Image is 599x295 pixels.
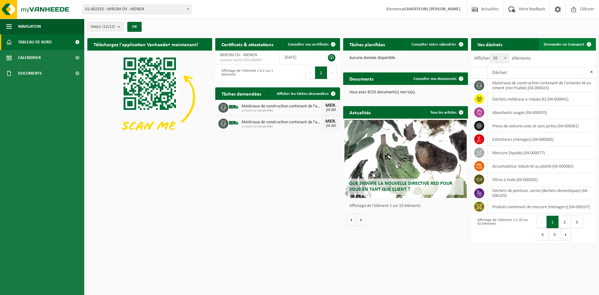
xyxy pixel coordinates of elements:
h2: Actualités [343,106,377,118]
a: Que signifie la nouvelle directive RED pour vous en tant que client ? [344,120,467,198]
span: Navigation [18,19,41,34]
button: Previous [305,66,315,79]
span: Matériaux de construction contenant de l'amiante lié au ciment, bitume, plastiqu... [241,120,321,125]
span: Documents [18,66,42,81]
button: 5 [549,228,561,241]
span: Tableau de bord [18,34,52,50]
span: Site(s) [91,22,115,32]
div: 24-09 [324,108,337,112]
td: absorbants usagés (04-000055) [488,106,596,119]
span: 01-002325 - MIROM OV - MENEN [82,5,192,14]
span: Afficher les tâches demandées [277,92,329,96]
span: Consent-SelfD-VEG2200067 [220,58,275,63]
div: Affichage de l'élément 1 à 1 sur 1 éléments [218,66,275,80]
span: Déchet [492,70,507,75]
h2: Tâches planifiées [343,38,391,50]
span: Matériaux de construction contenant de l'amiante lié au ciment, bitume, plastiqu... [241,104,321,109]
span: Consulter votre calendrier [412,42,456,47]
button: 2 [559,216,571,228]
button: 1 [315,66,327,79]
span: Consulter vos certificats [288,42,329,47]
strong: CHAUFFEURS [PERSON_NAME] [405,7,460,12]
button: Previous [537,216,547,228]
a: Tous les articles [425,106,467,119]
div: MER. [324,119,337,124]
a: Consulter vos certificats [283,38,339,51]
div: MER. [324,103,337,108]
span: MIROM OV - MENEN [220,53,257,57]
a: Demander un transport [539,38,595,51]
h2: Vos déchets [471,38,509,50]
td: déchets médicaux à risques B2 (04-000041) [488,92,596,106]
span: 10 [490,54,509,63]
img: BL-SO-LV [228,102,239,112]
button: Next [561,228,571,241]
h2: Certificats & attestations [215,38,280,50]
button: 3 [571,216,583,228]
img: Download de VHEPlus App [87,51,212,144]
h2: Téléchargez l'application Vanheede+ maintenant! [87,38,204,50]
td: filtres à huile (04-000092) [488,173,596,186]
td: produits contenant de mercure (ménagers) (04-000107) [488,200,596,214]
button: Volgende [356,214,366,226]
td: pneus de voitures avec et sans jantes (04-000061) [488,119,596,133]
td: [DATE] [280,51,317,64]
img: BL-SO-LV [228,118,239,128]
span: Consulter vos documents [413,77,456,81]
button: 1 [547,216,559,228]
td: matériaux de construction contenant de l'amiante lié au ciment (non friable) (04-000023) [488,79,596,92]
p: Affichage de l'élément 1 sur 10 éléments [349,204,465,208]
label: Afficher éléments [474,56,531,61]
div: Affichage de l'élément 1 à 10 sur 42 éléments [474,215,530,241]
a: Consulter votre calendrier [407,38,467,51]
count: (12/12) [102,25,115,29]
td: accumulateur industriel au plomb (04-000085) [488,160,596,173]
h2: Tâches demandées [215,87,267,100]
p: Vous avez 8155 document(s) non lu(s). [349,90,462,95]
button: Vorige [346,214,356,226]
span: Demander un transport [544,42,584,47]
span: Livraison sur site planifiée [241,125,321,129]
div: 24-09 [324,124,337,128]
td: déchets de peinture, vernis (déchets domestiques) (04-000105) [488,186,596,200]
span: Calendrier [18,50,41,66]
span: Que signifie la nouvelle directive RED pour vous en tant que client ? [349,181,452,192]
button: Site(s)(12/12) [87,22,124,31]
a: Afficher les tâches demandées [272,87,339,100]
h2: Documents [343,72,380,85]
button: Next [327,66,337,79]
a: Consulter vos documents [408,72,467,85]
span: 10 [490,54,509,63]
button: 4 [537,228,549,241]
td: extincteurs (ménages) (04-000065) [488,133,596,146]
button: OK [127,22,142,32]
span: 01-002325 - MIROM OV - MENEN [83,5,191,14]
span: Livraison sur site planifiée [241,109,321,113]
p: Aucune donnée disponible. [349,56,462,60]
td: mercure (liquide) (04-000077) [488,146,596,160]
